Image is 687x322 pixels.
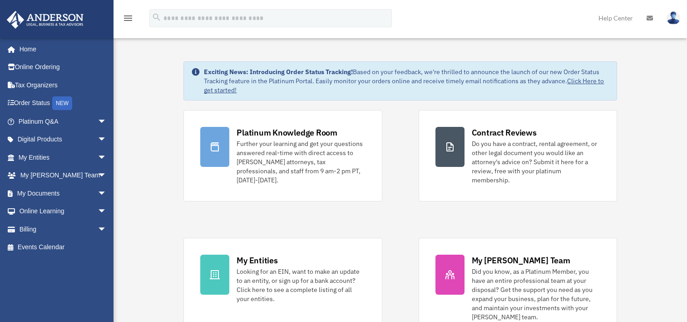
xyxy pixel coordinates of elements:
a: My Entitiesarrow_drop_down [6,148,120,166]
a: Click Here to get started! [204,77,604,94]
span: arrow_drop_down [98,148,116,167]
a: My Documentsarrow_drop_down [6,184,120,202]
div: My [PERSON_NAME] Team [472,255,570,266]
strong: Exciting News: Introducing Order Status Tracking! [204,68,353,76]
div: NEW [52,96,72,110]
a: Platinum Q&Aarrow_drop_down [6,112,120,131]
span: arrow_drop_down [98,131,116,149]
div: Platinum Knowledge Room [237,127,337,138]
div: Did you know, as a Platinum Member, you have an entire professional team at your disposal? Get th... [472,267,600,322]
i: search [152,12,162,22]
div: Looking for an EIN, want to make an update to an entity, or sign up for a bank account? Click her... [237,267,365,303]
img: Anderson Advisors Platinum Portal [4,11,86,29]
div: Based on your feedback, we're thrilled to announce the launch of our new Order Status Tracking fe... [204,67,609,95]
div: Further your learning and get your questions answered real-time with direct access to [PERSON_NAM... [237,139,365,185]
span: arrow_drop_down [98,202,116,221]
a: Order StatusNEW [6,94,120,113]
span: arrow_drop_down [98,112,116,131]
a: Digital Productsarrow_drop_down [6,131,120,149]
a: Billingarrow_drop_down [6,220,120,238]
img: User Pic [667,11,680,25]
div: Contract Reviews [472,127,537,138]
a: Platinum Knowledge Room Further your learning and get your questions answered real-time with dire... [183,110,382,201]
a: Home [6,40,116,58]
a: Online Ordering [6,58,120,76]
div: Do you have a contract, rental agreement, or other legal document you would like an attorney's ad... [472,139,600,185]
a: menu [123,16,133,24]
a: Online Learningarrow_drop_down [6,202,120,221]
a: Events Calendar [6,238,120,257]
a: My [PERSON_NAME] Teamarrow_drop_down [6,166,120,185]
div: My Entities [237,255,277,266]
span: arrow_drop_down [98,220,116,239]
a: Contract Reviews Do you have a contract, rental agreement, or other legal document you would like... [419,110,617,201]
a: Tax Organizers [6,76,120,94]
span: arrow_drop_down [98,166,116,185]
span: arrow_drop_down [98,184,116,203]
i: menu [123,13,133,24]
